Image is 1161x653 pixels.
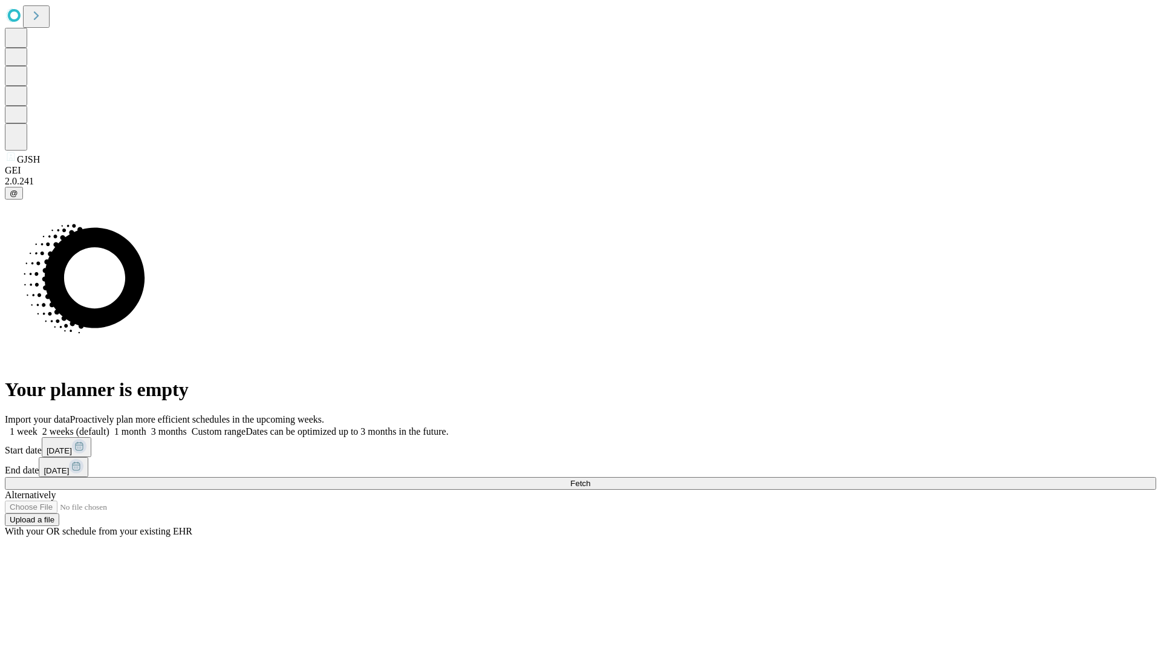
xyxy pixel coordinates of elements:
span: @ [10,189,18,198]
div: GEI [5,165,1156,176]
span: Dates can be optimized up to 3 months in the future. [246,426,448,437]
div: End date [5,457,1156,477]
span: Proactively plan more efficient schedules in the upcoming weeks. [70,414,324,424]
h1: Your planner is empty [5,378,1156,401]
span: With your OR schedule from your existing EHR [5,526,192,536]
button: Fetch [5,477,1156,490]
button: @ [5,187,23,200]
span: 3 months [151,426,187,437]
div: 2.0.241 [5,176,1156,187]
div: Start date [5,437,1156,457]
button: [DATE] [42,437,91,457]
button: [DATE] [39,457,88,477]
span: [DATE] [44,466,69,475]
span: Alternatively [5,490,56,500]
span: Fetch [570,479,590,488]
span: 2 weeks (default) [42,426,109,437]
span: [DATE] [47,446,72,455]
span: 1 month [114,426,146,437]
span: 1 week [10,426,37,437]
button: Upload a file [5,513,59,526]
span: GJSH [17,154,40,164]
span: Import your data [5,414,70,424]
span: Custom range [192,426,246,437]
